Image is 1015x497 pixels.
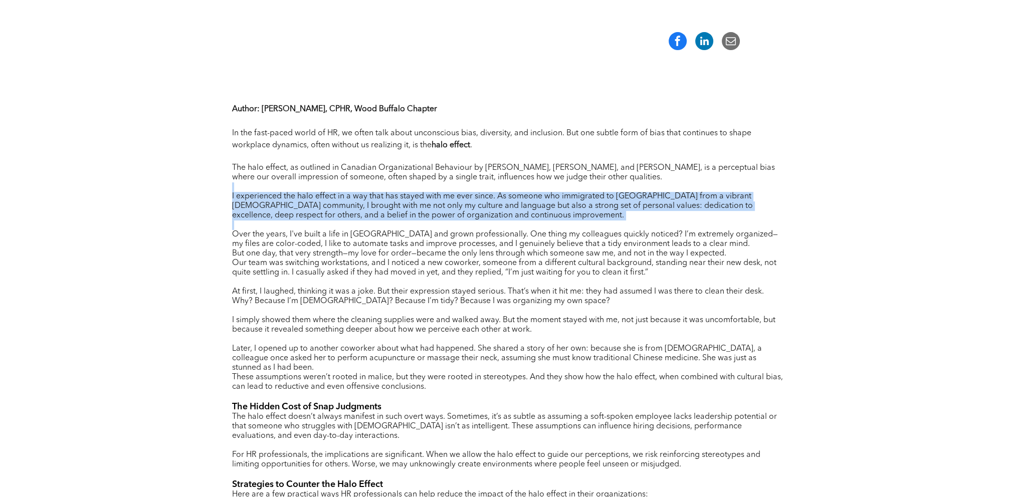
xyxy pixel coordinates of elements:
[432,141,470,149] strong: halo effect
[232,451,760,468] span: For HR professionals, the implications are significant. When we allow the halo effect to guide ou...
[257,105,437,113] strong: : [PERSON_NAME], CPHR, Wood Buffalo Chapter
[232,164,775,181] span: The halo effect, as outlined in Canadian Organizational Behaviour by [PERSON_NAME], [PERSON_NAME]...
[232,259,776,277] span: Our team was switching workstations, and I noticed a new coworker, someone from a different cultu...
[232,105,257,113] strong: Author
[232,250,726,258] span: But one day, that very strength—my love for order—became the only lens through which someone saw ...
[232,413,777,440] span: The halo effect doesn’t always manifest in such overt ways. Sometimes, it’s as subtle as assuming...
[232,316,775,334] span: I simply showed them where the cleaning supplies were and walked away. But the moment stayed with...
[232,402,381,411] span: The Hidden Cost of Snap Judgments
[232,373,783,391] span: These assumptions weren’t rooted in malice, but they were rooted in stereotypes. And they show ho...
[232,480,383,489] span: Strategies to Counter the Halo Effect
[232,230,778,248] span: Over the years, I've built a life in [GEOGRAPHIC_DATA] and grown professionally. One thing my col...
[232,127,783,151] p: In the fast-paced world of HR, we often talk about unconscious bias, diversity, and inclusion. Bu...
[232,288,764,305] span: At first, I laughed, thinking it was a joke. But their expression stayed serious. That’s when it ...
[232,345,762,372] span: Later, I opened up to another coworker about what had happened. She shared a story of her own: be...
[232,192,753,219] span: I experienced the halo effect in a way that has stayed with me ever since. As someone who immigra...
